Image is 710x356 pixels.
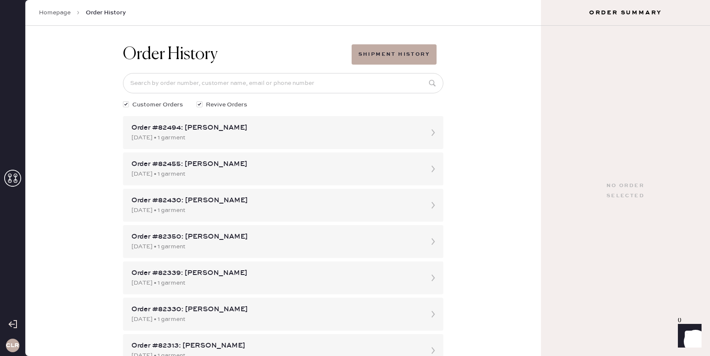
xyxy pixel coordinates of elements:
[131,268,420,278] div: Order #82339: [PERSON_NAME]
[131,169,420,179] div: [DATE] • 1 garment
[131,159,420,169] div: Order #82455: [PERSON_NAME]
[6,342,19,348] h3: CLR
[352,44,437,65] button: Shipment History
[131,315,420,324] div: [DATE] • 1 garment
[123,73,443,93] input: Search by order number, customer name, email or phone number
[131,242,420,251] div: [DATE] • 1 garment
[39,8,71,17] a: Homepage
[541,8,710,17] h3: Order Summary
[131,123,420,133] div: Order #82494: [PERSON_NAME]
[606,181,644,201] div: No order selected
[131,304,420,315] div: Order #82330: [PERSON_NAME]
[206,100,247,109] span: Revive Orders
[131,133,420,142] div: [DATE] • 1 garment
[132,100,183,109] span: Customer Orders
[131,232,420,242] div: Order #82350: [PERSON_NAME]
[86,8,126,17] span: Order History
[670,318,706,354] iframe: Front Chat
[131,196,420,206] div: Order #82430: [PERSON_NAME]
[131,206,420,215] div: [DATE] • 1 garment
[131,278,420,288] div: [DATE] • 1 garment
[123,44,218,65] h1: Order History
[131,341,420,351] div: Order #82313: [PERSON_NAME]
